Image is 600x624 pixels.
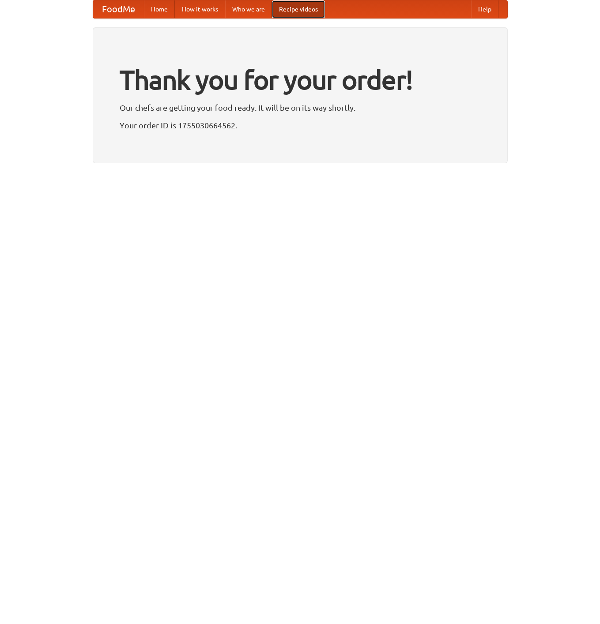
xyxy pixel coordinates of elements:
[93,0,144,18] a: FoodMe
[120,119,481,132] p: Your order ID is 1755030664562.
[120,59,481,101] h1: Thank you for your order!
[225,0,272,18] a: Who we are
[175,0,225,18] a: How it works
[120,101,481,114] p: Our chefs are getting your food ready. It will be on its way shortly.
[471,0,498,18] a: Help
[144,0,175,18] a: Home
[272,0,325,18] a: Recipe videos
